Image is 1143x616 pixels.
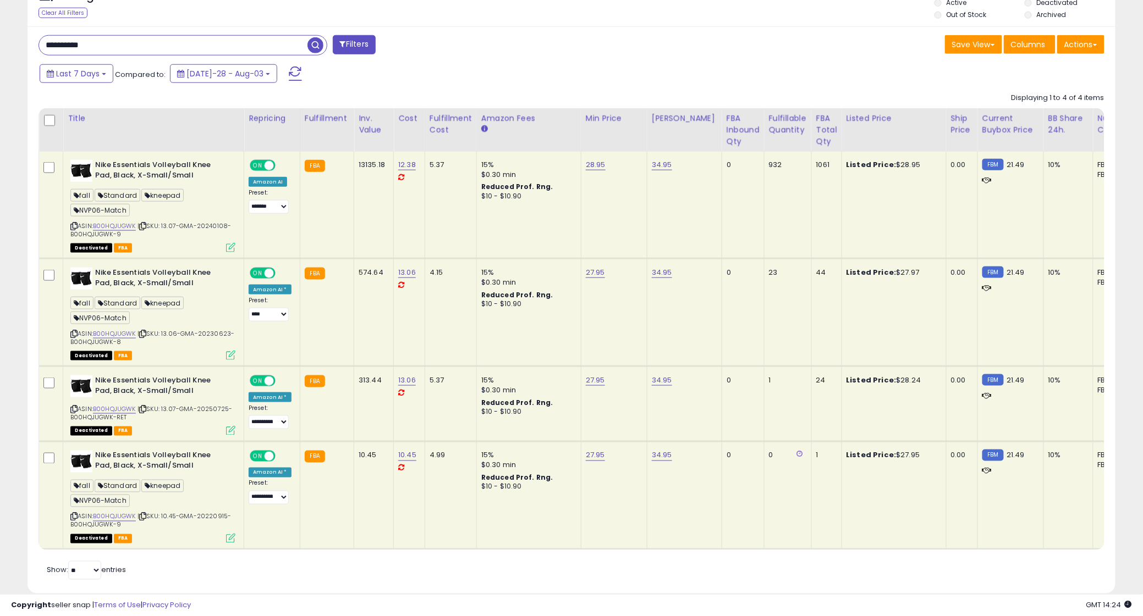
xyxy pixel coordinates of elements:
div: Amazon AI [249,177,287,187]
div: $0.30 min [481,385,573,395]
span: NVP06-Match [70,204,130,217]
span: kneepad [141,480,184,492]
a: B00HQJUGWK [93,512,136,521]
b: Nike Essentials Volleyball Knee Pad, Black, X-Small/Small [95,268,229,291]
div: FBA inbound Qty [727,113,760,147]
a: 27.95 [586,267,605,278]
span: | SKU: 10.45-GMA-20220915-B00HQJUGWK-9 [70,512,231,529]
small: FBA [305,268,325,280]
span: fall [70,189,94,202]
span: 21.49 [1007,159,1025,170]
b: Reduced Prof. Rng. [481,398,553,407]
b: Listed Price: [847,375,897,385]
span: All listings that are unavailable for purchase on Amazon for any reason other than out-of-stock [70,534,112,543]
b: Nike Essentials Volleyball Knee Pad, Black, X-Small/Small [95,451,229,474]
div: FBA: 6 [1098,160,1134,170]
span: All listings that are unavailable for purchase on Amazon for any reason other than out-of-stock [70,351,112,360]
button: [DATE]-28 - Aug-03 [170,64,277,83]
span: FBA [114,534,133,543]
a: 28.95 [586,159,606,170]
div: [PERSON_NAME] [652,113,717,124]
b: Reduced Prof. Rng. [481,182,553,191]
div: 0.00 [951,268,969,278]
div: 313.44 [359,375,385,385]
div: Displaying 1 to 4 of 4 items [1012,93,1104,103]
div: FBM: 7 [1098,170,1134,180]
a: 13.06 [398,267,416,278]
div: 932 [769,160,803,170]
button: Save View [945,35,1002,54]
span: All listings that are unavailable for purchase on Amazon for any reason other than out-of-stock [70,243,112,253]
a: Privacy Policy [142,600,191,610]
span: Columns [1011,39,1046,50]
small: FBA [305,375,325,387]
span: fall [70,480,94,492]
div: seller snap | | [11,600,191,611]
div: 15% [481,268,573,278]
div: 15% [481,160,573,170]
div: 4.15 [430,268,468,278]
div: 0.00 [951,160,969,170]
span: OFF [274,452,292,461]
div: $27.97 [847,268,938,278]
div: 5.37 [430,160,468,170]
div: 0.00 [951,375,969,385]
div: 1 [769,375,803,385]
div: Amazon AI * [249,468,292,478]
div: FBA: 6 [1098,375,1134,385]
small: FBM [982,159,1004,170]
span: ON [251,452,265,461]
small: FBA [305,451,325,463]
div: 0.00 [951,451,969,460]
span: ON [251,161,265,170]
div: 10% [1048,160,1085,170]
span: kneepad [141,297,184,309]
span: NVP06-Match [70,312,130,324]
small: FBM [982,267,1004,278]
span: FBA [114,351,133,360]
span: 21.49 [1007,375,1025,385]
div: Amazon Fees [481,113,576,124]
div: 5.37 [430,375,468,385]
div: Clear All Filters [39,8,87,18]
b: Nike Essentials Volleyball Knee Pad, Black, X-Small/Small [95,375,229,398]
div: Inv. value [359,113,389,136]
div: Cost [398,113,420,124]
div: 15% [481,375,573,385]
label: Archived [1036,10,1066,19]
div: 23 [769,268,803,278]
div: 0 [727,268,756,278]
div: $28.24 [847,375,938,385]
b: Listed Price: [847,450,897,460]
div: ASIN: [70,451,235,542]
div: ASIN: [70,160,235,251]
div: Amazon AI * [249,285,292,295]
div: FBM: 7 [1098,460,1134,470]
a: 34.95 [652,375,672,386]
small: FBM [982,449,1004,461]
div: 574.64 [359,268,385,278]
strong: Copyright [11,600,51,610]
img: 41fmBOrodrL._SL40_.jpg [70,375,92,397]
div: BB Share 24h. [1048,113,1089,136]
span: fall [70,297,94,309]
span: [DATE]-28 - Aug-03 [186,68,263,79]
div: Fulfillable Quantity [769,113,807,136]
label: Out of Stock [946,10,986,19]
div: $10 - $10.90 [481,482,573,492]
b: Listed Price: [847,267,897,278]
span: | SKU: 13.06-GMA-20230623-B00HQJUGWK-8 [70,329,234,346]
button: Columns [1004,35,1056,54]
div: Preset: [249,297,292,321]
b: Nike Essentials Volleyball Knee Pad, Black, X-Small/Small [95,160,229,183]
span: ON [251,269,265,278]
a: B00HQJUGWK [93,329,136,338]
button: Actions [1057,35,1104,54]
div: ASIN: [70,375,235,434]
span: Last 7 Days [56,68,100,79]
a: 13.06 [398,375,416,386]
small: FBM [982,374,1004,386]
div: 10% [1048,375,1085,385]
span: kneepad [141,189,184,202]
div: $10 - $10.90 [481,299,573,309]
